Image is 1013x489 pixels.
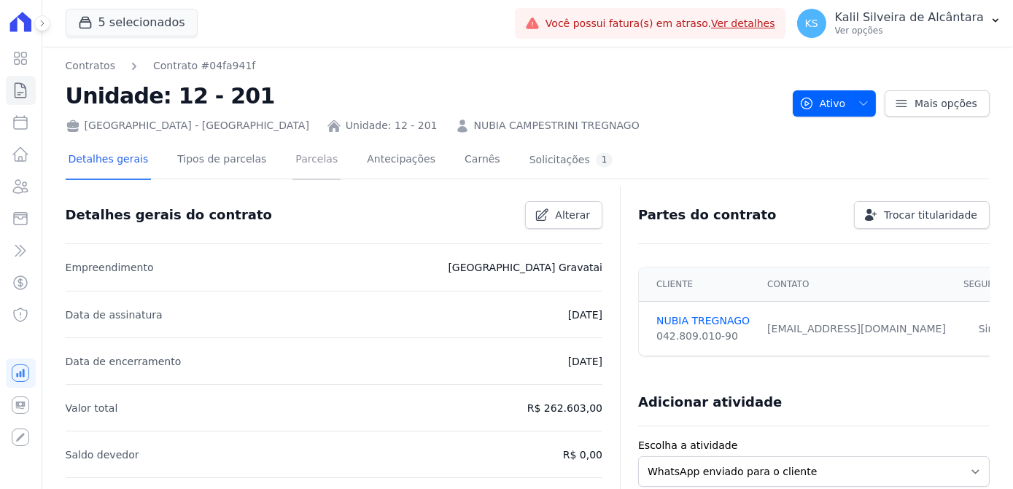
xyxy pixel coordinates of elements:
p: Kalil Silveira de Alcântara [835,10,984,25]
span: Alterar [555,208,590,222]
a: Carnês [462,141,503,180]
a: Solicitações1 [527,141,616,180]
a: Antecipações [364,141,438,180]
p: Empreendimento [66,259,154,276]
p: R$ 262.603,00 [527,399,602,417]
a: Trocar titularidade [854,201,990,229]
div: Solicitações [529,153,613,167]
a: Ver detalhes [711,17,775,29]
p: Ver opções [835,25,984,36]
h2: Unidade: 12 - 201 [66,79,781,112]
a: NUBIA CAMPESTRINI TREGNAGO [474,118,640,133]
p: R$ 0,00 [563,446,602,463]
p: Data de assinatura [66,306,163,324]
p: Valor total [66,399,118,417]
button: 5 selecionados [66,9,198,36]
div: [GEOGRAPHIC_DATA] - [GEOGRAPHIC_DATA] [66,118,309,133]
nav: Breadcrumb [66,58,781,74]
button: Ativo [793,90,877,117]
label: Escolha a atividade [638,438,990,453]
h3: Partes do contrato [638,206,777,224]
a: Alterar [525,201,602,229]
th: Cliente [639,267,758,302]
h3: Adicionar atividade [638,394,782,411]
span: Mais opções [915,96,977,111]
a: Tipos de parcelas [174,141,269,180]
nav: Breadcrumb [66,58,256,74]
button: KS Kalil Silveira de Alcântara Ver opções [785,3,1013,44]
h3: Detalhes gerais do contrato [66,206,272,224]
a: Contrato #04fa941f [153,58,255,74]
p: [DATE] [568,306,602,324]
span: Ativo [799,90,846,117]
a: NUBIA TREGNAGO [656,313,750,329]
span: Você possui fatura(s) em atraso. [546,16,775,31]
p: Saldo devedor [66,446,139,463]
a: Mais opções [885,90,990,117]
span: KS [805,18,818,28]
p: [GEOGRAPHIC_DATA] Gravatai [448,259,602,276]
th: Contato [758,267,955,302]
p: [DATE] [568,353,602,370]
span: Trocar titularidade [884,208,977,222]
div: 1 [596,153,613,167]
p: Data de encerramento [66,353,182,370]
a: Contratos [66,58,115,74]
a: Unidade: 12 - 201 [346,118,438,133]
a: Detalhes gerais [66,141,152,180]
div: 042.809.010-90 [656,329,750,344]
a: Parcelas [292,141,341,180]
div: [EMAIL_ADDRESS][DOMAIN_NAME] [767,321,946,337]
